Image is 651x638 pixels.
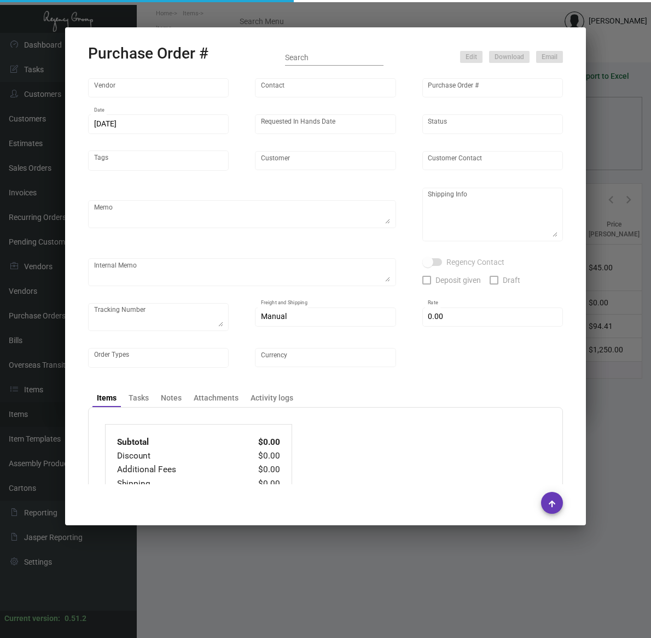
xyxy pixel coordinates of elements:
div: Notes [161,392,182,404]
td: $0.00 [235,463,281,477]
button: Edit [460,51,483,63]
td: $0.00 [235,436,281,449]
td: Discount [117,449,235,463]
span: Manual [261,312,287,321]
div: Items [97,392,117,404]
span: Deposit given [435,274,481,287]
td: Additional Fees [117,463,235,477]
td: Subtotal [117,436,235,449]
div: Current version: [4,613,60,624]
div: 0.51.2 [65,613,86,624]
div: Tasks [129,392,149,404]
h2: Purchase Order # [88,44,208,63]
td: $0.00 [235,477,281,491]
td: Shipping [117,477,235,491]
span: Edit [466,53,477,62]
td: $0.00 [235,449,281,463]
div: Activity logs [251,392,293,404]
button: Email [536,51,563,63]
button: Download [489,51,530,63]
span: Download [495,53,524,62]
span: Regency Contact [446,256,504,269]
div: Attachments [194,392,239,404]
span: Email [542,53,557,62]
span: Draft [503,274,520,287]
